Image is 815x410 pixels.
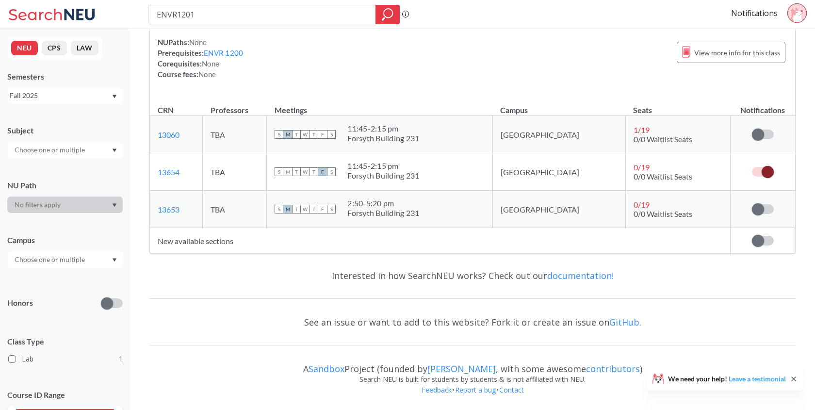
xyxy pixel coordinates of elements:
th: Meetings [267,95,492,116]
a: documentation! [547,270,614,281]
span: F [318,167,327,176]
span: S [327,167,336,176]
div: Forsyth Building 231 [347,171,419,180]
span: F [318,130,327,139]
a: Feedback [421,385,452,394]
svg: Dropdown arrow [112,258,117,262]
a: 13060 [158,130,179,139]
div: See an issue or want to add to this website? Fork it or create an issue on . [149,308,796,336]
span: We need your help! [668,376,786,382]
div: Semesters [7,71,123,82]
span: T [292,167,301,176]
span: 1 [119,354,123,364]
svg: Dropdown arrow [112,148,117,152]
a: Contact [499,385,524,394]
span: S [275,205,283,213]
td: [GEOGRAPHIC_DATA] [492,116,625,153]
span: None [189,38,207,47]
svg: Dropdown arrow [112,95,117,98]
span: T [310,130,318,139]
svg: magnifying glass [382,8,393,21]
span: T [292,130,301,139]
span: 0/0 Waitlist Seats [634,209,692,218]
div: Forsyth Building 231 [347,133,419,143]
div: Fall 2025Dropdown arrow [7,88,123,103]
span: M [283,130,292,139]
div: Campus [7,235,123,246]
div: A Project (founded by , with some awesome ) [149,355,796,374]
td: [GEOGRAPHIC_DATA] [492,153,625,191]
div: • • [149,385,796,410]
span: View more info for this class [694,47,780,59]
p: Course ID Range [7,390,123,401]
span: T [310,205,318,213]
td: TBA [203,191,267,228]
input: Choose one or multiple [10,254,91,265]
a: 13654 [158,167,179,177]
span: None [202,59,219,68]
a: ENVR 1200 [204,49,243,57]
a: GitHub [609,316,639,328]
span: S [327,130,336,139]
div: Interested in how SearchNEU works? Check out our [149,262,796,290]
a: Report a bug [455,385,496,394]
th: Campus [492,95,625,116]
span: Class Type [7,336,123,347]
span: T [310,167,318,176]
span: 0 / 19 [634,163,650,172]
span: S [327,205,336,213]
input: Choose one or multiple [10,144,91,156]
td: TBA [203,153,267,191]
div: magnifying glass [375,5,400,24]
span: W [301,130,310,139]
div: 2:50 - 5:20 pm [347,198,419,208]
div: NU Path [7,180,123,191]
a: Leave a testimonial [729,375,786,383]
div: 11:45 - 2:15 pm [347,124,419,133]
span: 0/0 Waitlist Seats [634,134,692,144]
input: Class, professor, course number, "phrase" [156,6,369,23]
span: T [292,205,301,213]
td: New available sections [150,228,731,254]
div: Dropdown arrow [7,142,123,158]
div: CRN [158,105,174,115]
a: Sandbox [309,363,344,375]
span: M [283,205,292,213]
p: Honors [7,297,33,309]
a: [PERSON_NAME] [427,363,496,375]
span: W [301,205,310,213]
td: TBA [203,116,267,153]
span: 1 / 19 [634,125,650,134]
a: Notifications [731,8,778,18]
th: Professors [203,95,267,116]
a: 13653 [158,205,179,214]
div: Forsyth Building 231 [347,208,419,218]
button: LAW [71,41,98,55]
div: Search NEU is built for students by students & is not affiliated with NEU. [149,374,796,385]
a: contributors [586,363,640,375]
div: NUPaths: Prerequisites: Corequisites: Course fees: [158,37,243,80]
span: None [198,70,216,79]
span: S [275,167,283,176]
span: W [301,167,310,176]
label: Lab [8,353,123,365]
th: Notifications [731,95,795,116]
svg: Dropdown arrow [112,203,117,207]
span: M [283,167,292,176]
span: 0 / 19 [634,200,650,209]
div: Dropdown arrow [7,197,123,213]
span: F [318,205,327,213]
span: S [275,130,283,139]
div: Fall 2025 [10,90,111,101]
div: Dropdown arrow [7,251,123,268]
button: NEU [11,41,38,55]
th: Seats [625,95,730,116]
div: Subject [7,125,123,136]
td: [GEOGRAPHIC_DATA] [492,191,625,228]
span: 0/0 Waitlist Seats [634,172,692,181]
button: CPS [42,41,67,55]
div: 11:45 - 2:15 pm [347,161,419,171]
